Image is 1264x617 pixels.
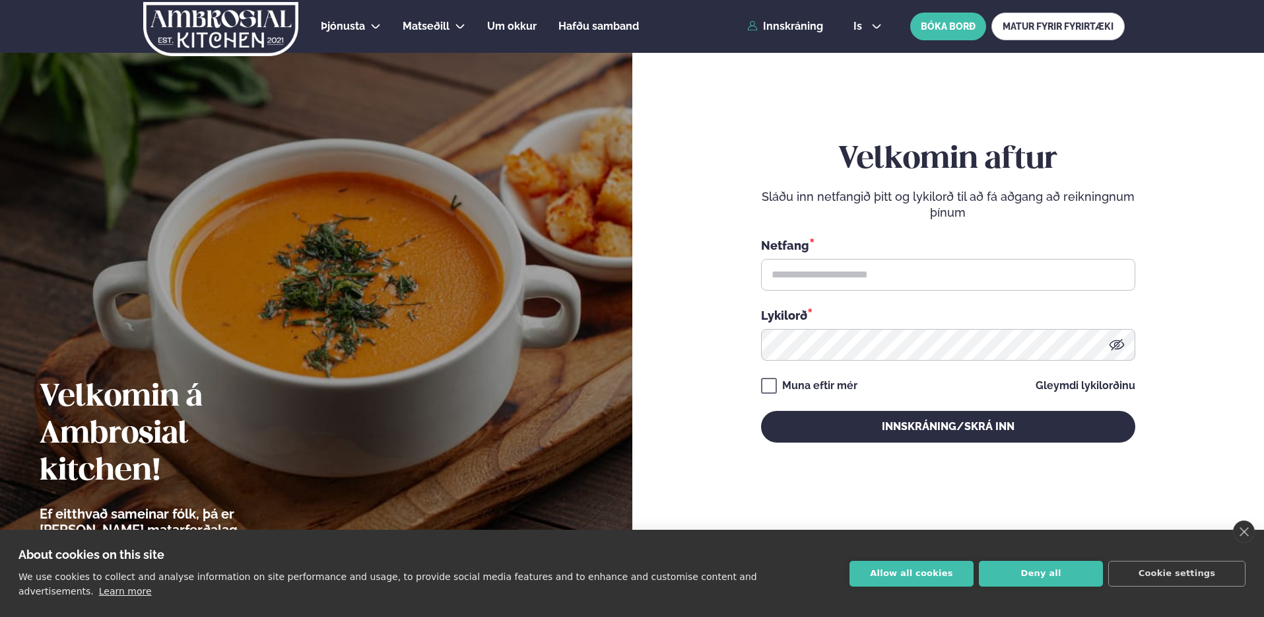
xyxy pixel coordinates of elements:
h2: Velkomin á Ambrosial kitchen! [40,379,314,490]
img: logo [142,2,300,56]
h2: Velkomin aftur [761,141,1135,178]
a: Þjónusta [321,18,365,34]
a: Learn more [99,586,152,597]
a: Hafðu samband [558,18,639,34]
button: Innskráning/Skrá inn [761,411,1135,443]
p: Ef eitthvað sameinar fólk, þá er [PERSON_NAME] matarferðalag. [40,506,314,538]
button: Deny all [979,561,1103,587]
div: Lykilorð [761,307,1135,324]
p: We use cookies to collect and analyse information on site performance and usage, to provide socia... [18,571,757,597]
button: is [843,21,892,32]
a: close [1233,521,1255,543]
span: Matseðill [403,20,449,32]
div: Netfang [761,236,1135,254]
button: Cookie settings [1108,561,1246,587]
a: Gleymdi lykilorðinu [1036,381,1135,391]
strong: About cookies on this site [18,548,164,562]
span: Þjónusta [321,20,365,32]
p: Sláðu inn netfangið þitt og lykilorð til að fá aðgang að reikningnum þínum [761,189,1135,221]
button: Allow all cookies [849,561,974,587]
a: MATUR FYRIR FYRIRTÆKI [991,13,1125,40]
a: Um okkur [487,18,537,34]
span: Hafðu samband [558,20,639,32]
a: Matseðill [403,18,449,34]
a: Innskráning [747,20,823,32]
span: is [853,21,866,32]
span: Um okkur [487,20,537,32]
button: BÓKA BORÐ [910,13,986,40]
